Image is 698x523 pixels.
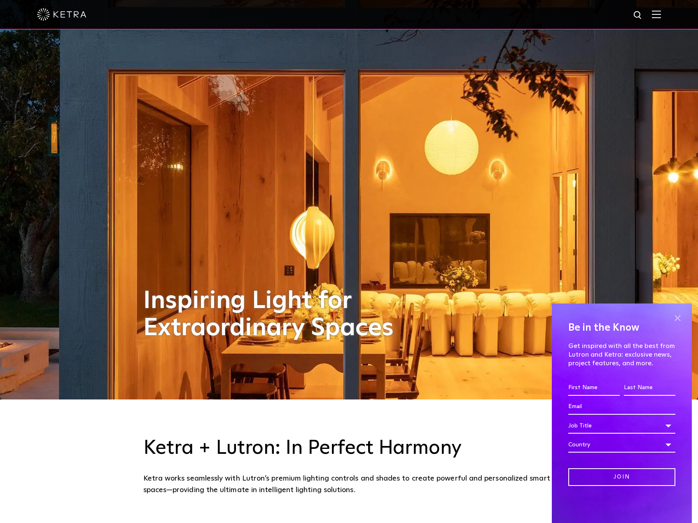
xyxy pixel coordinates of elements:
[652,10,661,18] img: Hamburger%20Nav.svg
[568,320,675,336] h4: Be in the Know
[568,342,675,367] p: Get inspired with all the best from Lutron and Ketra: exclusive news, project features, and more.
[568,468,675,486] input: Join
[568,399,675,415] input: Email
[568,437,675,453] div: Country
[633,10,643,21] img: search icon
[143,287,411,342] h1: Inspiring Light for Extraordinary Spaces
[37,8,86,21] img: ketra-logo-2019-white
[568,418,675,434] div: Job Title
[624,380,675,396] input: Last Name
[143,437,555,460] h3: Ketra + Lutron: In Perfect Harmony
[568,380,620,396] input: First Name
[143,473,555,496] div: Ketra works seamlessly with Lutron’s premium lighting controls and shades to create powerful and ...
